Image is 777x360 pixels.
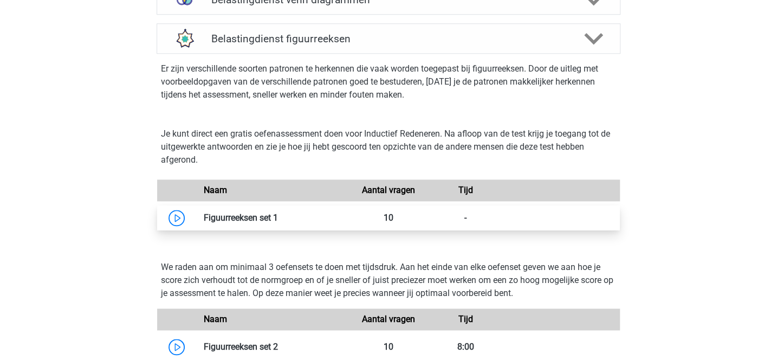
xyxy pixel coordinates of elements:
[196,211,350,224] div: Figuurreeksen set 1
[211,33,566,45] h4: Belastingdienst figuurreeksen
[161,62,616,101] p: Er zijn verschillende soorten patronen te herkennen die vaak worden toegepast bij figuurreeksen. ...
[170,24,198,53] img: figuurreeksen
[161,127,616,166] p: Je kunt direct een gratis oefenassessment doen voor Inductief Redeneren. Na afloop van de test kr...
[427,184,504,197] div: Tijd
[196,313,350,326] div: Naam
[350,313,427,326] div: Aantal vragen
[152,23,625,54] a: figuurreeksen Belastingdienst figuurreeksen
[196,340,350,353] div: Figuurreeksen set 2
[161,261,616,300] p: We raden aan om minimaal 3 oefensets te doen met tijdsdruk. Aan het einde van elke oefenset geven...
[350,184,427,197] div: Aantal vragen
[427,313,504,326] div: Tijd
[196,184,350,197] div: Naam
